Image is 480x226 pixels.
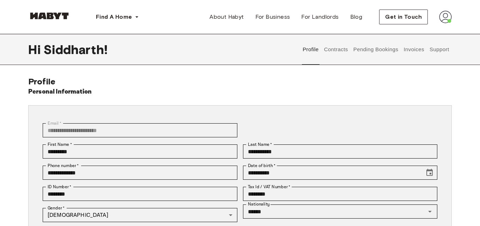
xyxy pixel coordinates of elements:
button: Find A Home [90,10,145,24]
span: About Habyt [209,13,244,21]
label: Date of birth [248,162,275,169]
button: Contracts [323,34,349,65]
label: Gender [48,205,65,211]
span: Siddharth ! [43,42,108,57]
label: First Name [48,141,72,148]
img: avatar [439,11,452,23]
label: Email [48,120,61,126]
button: Invoices [403,34,425,65]
button: Support [429,34,450,65]
button: Open [425,207,435,216]
label: Phone number [48,162,79,169]
button: Choose date, selected date is Nov 16, 1998 [423,166,437,180]
span: Get in Touch [385,13,422,21]
a: About Habyt [204,10,249,24]
span: For Landlords [301,13,339,21]
span: Blog [350,13,363,21]
label: Last Name [248,141,272,148]
span: Find A Home [96,13,132,21]
span: Hi [28,42,43,57]
label: Nationality [248,201,270,207]
div: [DEMOGRAPHIC_DATA] [43,208,237,222]
span: For Business [255,13,290,21]
a: Blog [345,10,368,24]
img: Habyt [28,12,71,19]
a: For Landlords [296,10,344,24]
h6: Personal Information [28,87,92,97]
button: Get in Touch [379,10,428,24]
div: user profile tabs [300,34,452,65]
span: Profile [28,76,55,87]
button: Profile [302,34,320,65]
a: For Business [250,10,296,24]
button: Pending Bookings [352,34,399,65]
label: Tax Id / VAT Number [248,184,290,190]
label: ID Number [48,184,71,190]
div: You can't change your email address at the moment. Please reach out to customer support in case y... [43,123,237,137]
